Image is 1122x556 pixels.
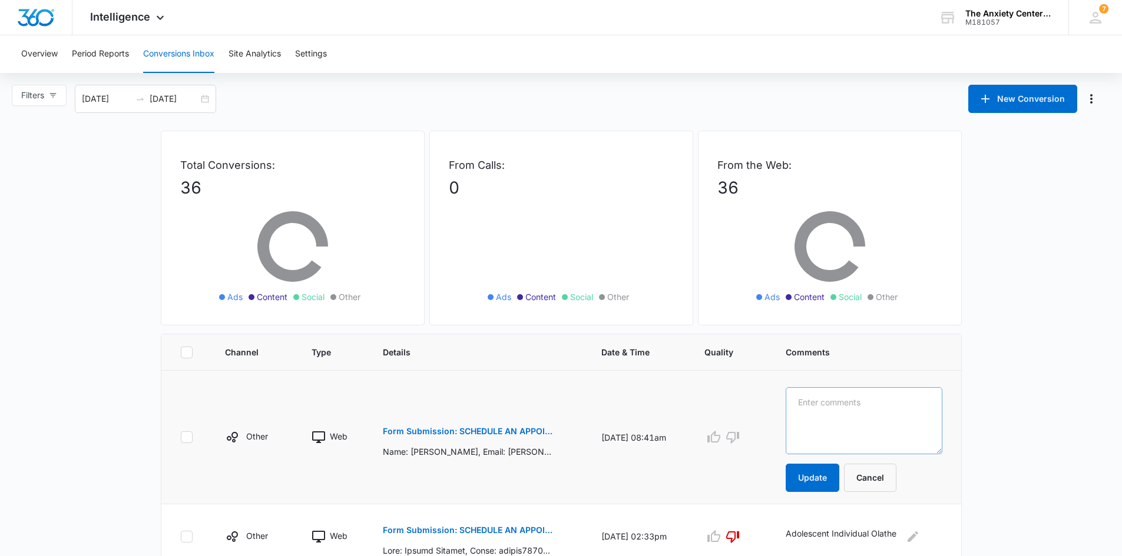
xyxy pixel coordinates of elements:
span: swap-right [135,94,145,104]
span: to [135,94,145,104]
button: Form Submission: SCHEDULE AN APPOINTMENT [383,516,554,544]
span: Content [525,291,556,303]
span: Details [383,346,557,358]
button: Cancel [844,464,896,492]
button: Period Reports [72,35,129,73]
p: Other [246,530,268,542]
button: Edit Comments [903,527,922,546]
input: End date [150,92,198,105]
div: notifications count [1099,4,1108,14]
span: Type [312,346,337,358]
p: From Calls: [449,157,674,173]
p: Web [330,530,347,542]
button: Manage Numbers [1082,89,1101,108]
span: Ads [496,291,511,303]
button: Site Analytics [229,35,281,73]
span: Social [570,291,593,303]
span: Filters [21,89,44,102]
button: Filters [12,85,67,106]
span: Other [607,291,629,303]
button: New Conversion [968,85,1077,113]
span: Ads [764,291,780,303]
input: Start date [82,92,131,105]
p: Web [330,430,347,442]
div: account id [965,18,1051,26]
button: Overview [21,35,58,73]
div: account name [965,9,1051,18]
span: Intelligence [90,11,150,23]
span: Ads [227,291,243,303]
span: Comments [786,346,925,358]
span: Other [876,291,898,303]
span: Content [794,291,825,303]
p: 36 [180,175,405,200]
button: Settings [295,35,327,73]
span: Content [257,291,287,303]
span: Social [302,291,325,303]
button: Update [786,464,839,492]
p: 0 [449,175,674,200]
p: Total Conversions: [180,157,405,173]
span: Other [339,291,360,303]
p: From the Web: [717,157,942,173]
span: 7 [1099,4,1108,14]
p: Adolescent Individual Olathe [786,527,896,546]
span: Quality [704,346,740,358]
span: Date & Time [601,346,658,358]
p: Other [246,430,268,442]
span: Channel [225,346,266,358]
p: 36 [717,175,942,200]
button: Form Submission: SCHEDULE AN APPOINTMENT [383,417,554,445]
td: [DATE] 08:41am [587,371,690,504]
p: Name: [PERSON_NAME], Email: [PERSON_NAME][EMAIL_ADDRESS][DOMAIN_NAME], Phone: [PHONE_NUMBER], Loc... [383,445,554,458]
p: Form Submission: SCHEDULE AN APPOINTMENT [383,526,554,534]
p: Form Submission: SCHEDULE AN APPOINTMENT [383,427,554,435]
span: Social [839,291,862,303]
button: Conversions Inbox [143,35,214,73]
